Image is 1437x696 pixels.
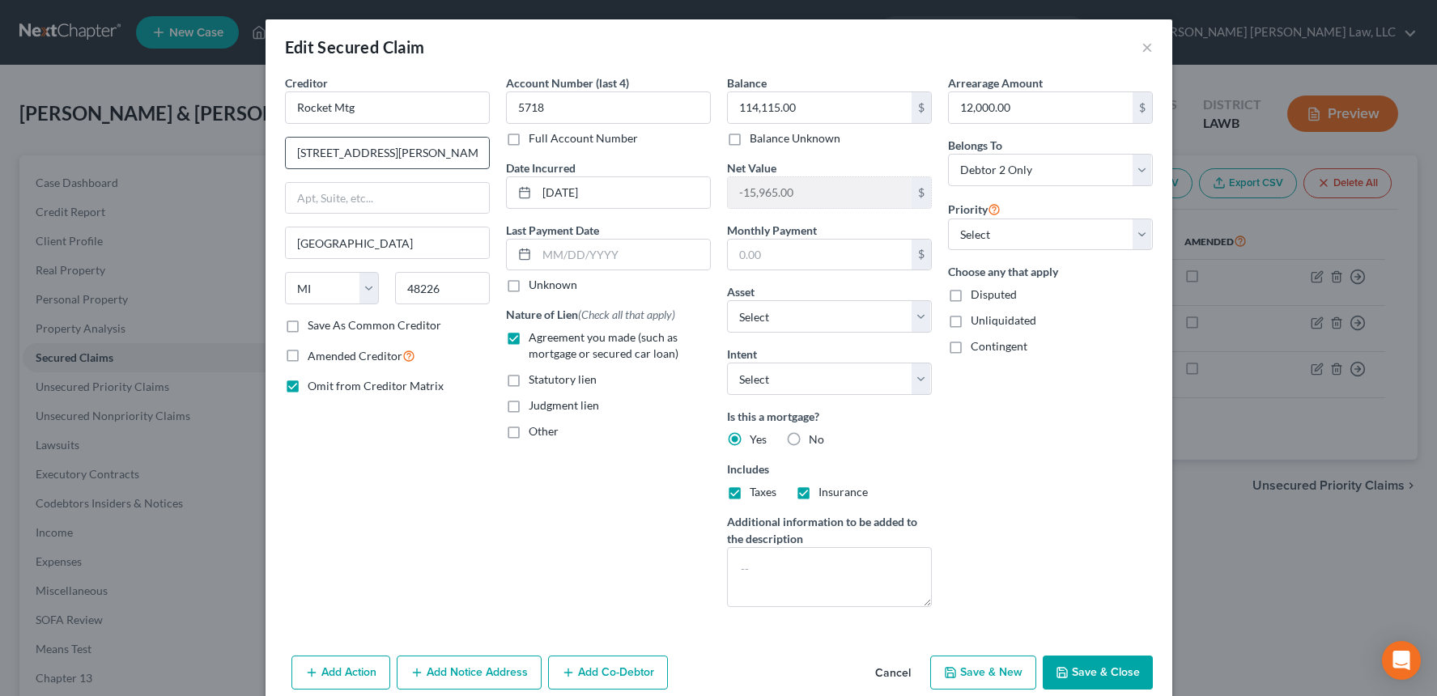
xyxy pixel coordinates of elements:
input: 0.00 [728,177,912,208]
input: Enter city... [286,227,489,258]
span: Disputed [971,287,1017,301]
span: Other [529,424,559,438]
label: Unknown [529,277,577,293]
label: Priority [948,199,1001,219]
input: MM/DD/YYYY [537,177,710,208]
span: Judgment lien [529,398,599,412]
span: Omit from Creditor Matrix [308,379,444,393]
label: Net Value [727,159,776,176]
button: × [1142,37,1153,57]
div: $ [912,240,931,270]
input: 0.00 [949,92,1133,123]
span: Agreement you made (such as mortgage or secured car loan) [529,330,678,360]
label: Intent [727,346,757,363]
button: Save & Close [1043,656,1153,690]
button: Cancel [862,657,924,690]
label: Nature of Lien [506,306,675,323]
label: Account Number (last 4) [506,74,629,91]
div: $ [912,92,931,123]
button: Add Co-Debtor [548,656,668,690]
input: 0.00 [728,240,912,270]
label: Includes [727,460,932,477]
span: Insurance [818,485,868,499]
label: Choose any that apply [948,263,1153,280]
span: Yes [750,432,767,446]
input: Enter address... [286,138,489,168]
div: $ [1133,92,1152,123]
input: Enter zip... [395,272,490,304]
div: $ [912,177,931,208]
span: Unliquidated [971,313,1036,327]
input: XXXX [506,91,711,124]
label: Arrearage Amount [948,74,1043,91]
label: Is this a mortgage? [727,408,932,425]
label: Full Account Number [529,130,638,146]
label: Monthly Payment [727,222,817,239]
label: Last Payment Date [506,222,599,239]
div: Edit Secured Claim [285,36,425,58]
input: Apt, Suite, etc... [286,183,489,214]
input: MM/DD/YYYY [537,240,710,270]
label: Date Incurred [506,159,576,176]
span: (Check all that apply) [578,308,675,321]
span: Contingent [971,339,1027,353]
span: No [809,432,824,446]
input: 0.00 [728,92,912,123]
button: Save & New [930,656,1036,690]
label: Additional information to be added to the description [727,513,932,547]
span: Creditor [285,76,328,90]
input: Search creditor by name... [285,91,490,124]
label: Balance Unknown [750,130,840,146]
label: Balance [727,74,767,91]
span: Amended Creditor [308,349,402,363]
span: Statutory lien [529,372,597,386]
span: Belongs To [948,138,1002,152]
button: Add Action [291,656,390,690]
button: Add Notice Address [397,656,542,690]
label: Save As Common Creditor [308,317,441,333]
span: Asset [727,285,755,299]
div: Open Intercom Messenger [1382,641,1421,680]
span: Taxes [750,485,776,499]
